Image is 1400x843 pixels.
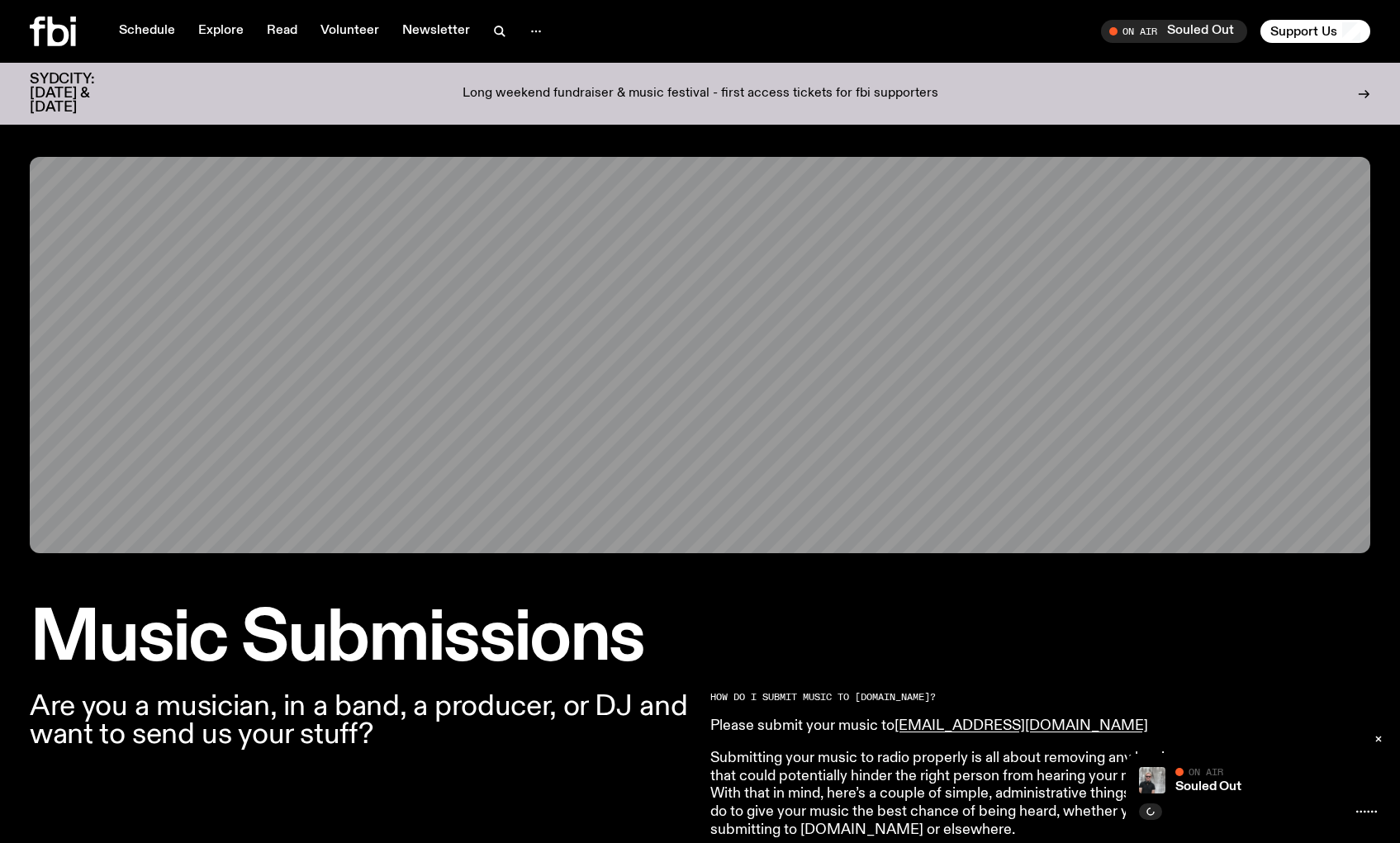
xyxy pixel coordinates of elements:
a: Read [257,20,307,43]
a: Souled Out [1175,780,1241,793]
p: Submitting your music to radio properly is all about removing any barriers that could potentially... [710,750,1186,839]
a: [EMAIL_ADDRESS][DOMAIN_NAME] [895,718,1148,733]
p: Please submit your music to [710,717,1186,736]
a: Newsletter [392,20,480,43]
img: Stephen looks directly at the camera, wearing a black tee, black sunglasses and headphones around... [1139,767,1165,793]
h2: HOW DO I SUBMIT MUSIC TO [DOMAIN_NAME]? [710,693,1186,702]
button: On AirSouled Out [1101,20,1247,43]
p: Long weekend fundraiser & music festival - first access tickets for fbi supporters [463,87,938,102]
h1: Music Submissions [30,606,1370,673]
h3: SYDCITY: [DATE] & [DATE] [30,73,135,115]
a: Volunteer [311,20,389,43]
a: Explore [188,20,254,43]
span: On Air [1189,766,1223,777]
p: Are you a musician, in a band, a producer, or DJ and want to send us your stuff? [30,693,691,749]
button: Support Us [1260,20,1370,43]
a: Schedule [109,20,185,43]
span: Support Us [1270,24,1337,39]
